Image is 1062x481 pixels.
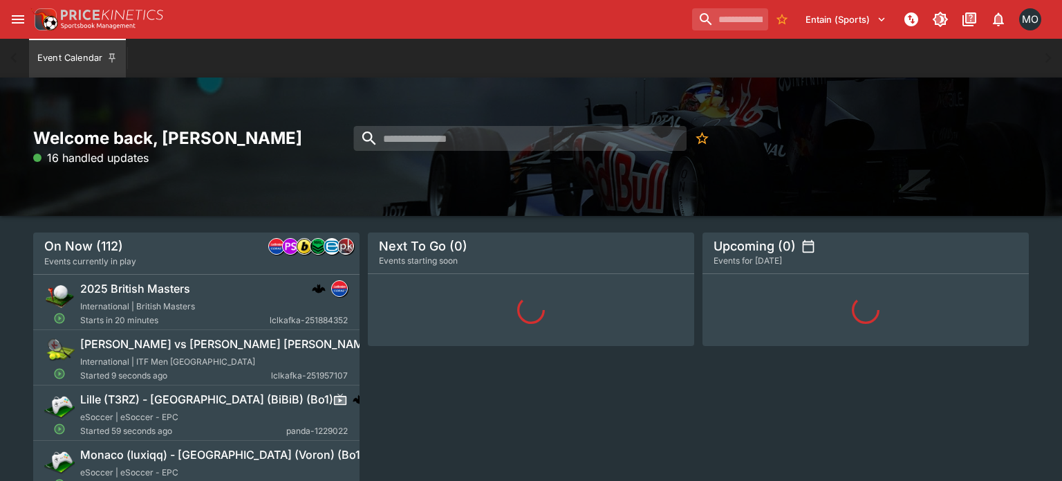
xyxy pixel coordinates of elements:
[324,239,339,254] img: betradar.png
[297,239,312,254] img: bwin.png
[44,446,75,477] img: esports.png
[269,239,284,254] img: lclkafka.png
[80,282,190,296] h6: 2025 British Masters
[689,126,714,151] button: No Bookmarks
[379,254,458,268] span: Events starting soon
[53,312,66,325] svg: Open
[61,23,136,29] img: Sportsbook Management
[44,336,75,366] img: tennis.png
[337,238,354,255] div: pricekinetics
[353,392,366,406] img: logo-cerberus.svg
[899,7,924,32] button: NOT Connected to PK
[270,314,348,327] span: lclkafka-251884352
[80,301,195,311] span: International | British Masters
[44,238,123,254] h5: On Now (112)
[338,239,353,254] img: pricekinetics.png
[296,238,313,255] div: bwin
[80,369,271,383] span: Started 9 seconds ago
[33,127,360,149] h2: Welcome back, [PERSON_NAME]
[6,7,30,32] button: open drawer
[80,337,375,352] h6: [PERSON_NAME] vs [PERSON_NAME] [PERSON_NAME]
[332,281,347,296] img: lclkafka.png
[957,7,982,32] button: Documentation
[282,238,299,255] div: pandascore
[80,412,178,422] span: eSoccer | eSoccer - EPC
[1019,8,1041,30] div: Matt Oliver
[310,238,326,255] div: nrl
[928,7,953,32] button: Toggle light/dark mode
[30,6,58,33] img: PriceKinetics Logo
[268,238,285,255] div: lclkafka
[331,280,348,297] div: lclkafka
[33,149,149,166] p: 16 handled updates
[53,423,66,435] svg: Open
[80,314,270,327] span: Starts in 20 minutes
[80,356,255,367] span: International | ITF Men [GEOGRAPHIC_DATA]
[310,239,326,254] img: nrl.png
[312,282,326,296] img: logo-cerberus.svg
[801,239,815,253] button: settings
[80,392,333,407] h6: Lille (T3RZ) - [GEOGRAPHIC_DATA] (BiBiB) (Bo1)
[312,282,326,296] div: cerberus
[797,8,895,30] button: Select Tenant
[324,238,340,255] div: betradar
[29,39,126,78] button: Event Calendar
[44,391,75,421] img: esports.png
[379,238,467,254] h5: Next To Go (0)
[283,239,298,254] img: pandascore.png
[286,424,348,438] span: panda-1229022
[61,10,163,20] img: PriceKinetics
[80,467,178,478] span: eSoccer | eSoccer - EPC
[353,126,686,151] input: search
[771,8,793,30] button: No Bookmarks
[692,8,768,30] input: search
[80,424,286,438] span: Started 59 seconds ago
[1015,4,1045,35] button: Matt Oliver
[714,254,782,268] span: Events for [DATE]
[353,392,366,406] div: cerberus
[271,369,348,383] span: lclkafka-251957107
[80,448,364,462] h6: Monaco (luxiqq) - [GEOGRAPHIC_DATA] (Voron) (Bo1)
[44,280,75,311] img: golf.png
[53,367,66,380] svg: Open
[44,255,136,269] span: Events currently in play
[986,7,1011,32] button: Notifications
[714,238,796,254] h5: Upcoming (0)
